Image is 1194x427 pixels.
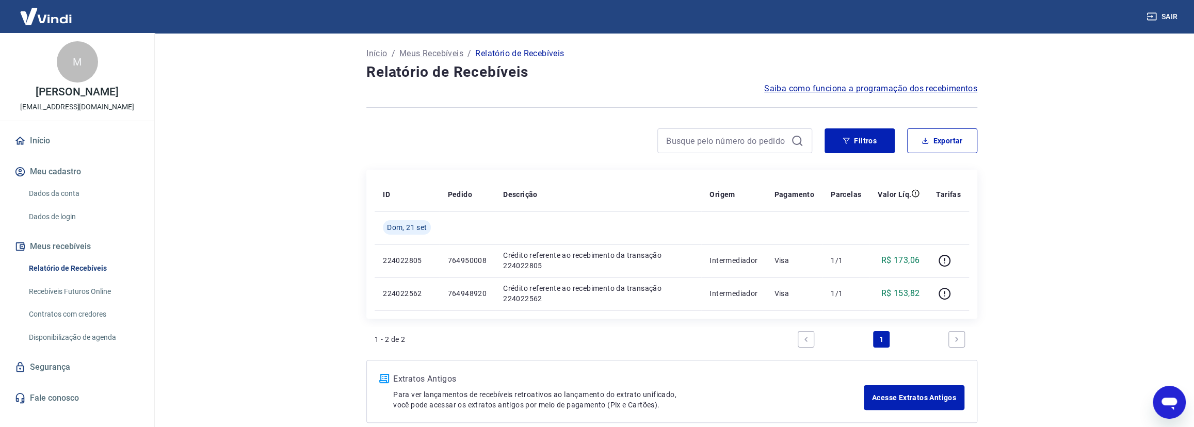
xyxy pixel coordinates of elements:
a: Início [12,129,142,152]
p: / [467,47,471,60]
p: Crédito referente ao recebimento da transação 224022805 [503,250,693,271]
a: Contratos com credores [25,304,142,325]
p: Intermediador [709,255,757,266]
a: Fale conosco [12,387,142,409]
h4: Relatório de Recebíveis [366,62,977,83]
iframe: Botão para abrir a janela de mensagens, conversa em andamento [1153,386,1186,419]
a: Dados da conta [25,183,142,204]
ul: Pagination [794,327,969,352]
a: Page 1 is your current page [873,331,890,348]
input: Busque pelo número do pedido [666,133,787,149]
button: Meus recebíveis [12,235,142,258]
p: R$ 173,06 [881,254,920,267]
a: Início [366,47,387,60]
a: Recebíveis Futuros Online [25,281,142,302]
p: 224022805 [383,255,431,266]
p: Pedido [447,189,472,200]
p: Relatório de Recebíveis [475,47,564,60]
p: 1/1 [831,288,861,299]
p: R$ 153,82 [881,287,920,300]
img: Vindi [12,1,79,32]
button: Sair [1144,7,1182,26]
p: Pagamento [774,189,814,200]
p: 224022562 [383,288,431,299]
div: M [57,41,98,83]
p: [EMAIL_ADDRESS][DOMAIN_NAME] [20,102,134,112]
a: Relatório de Recebíveis [25,258,142,279]
p: Valor Líq. [878,189,911,200]
p: ID [383,189,390,200]
a: Saiba como funciona a programação dos recebimentos [764,83,977,95]
button: Exportar [907,128,977,153]
p: Origem [709,189,735,200]
p: 1 - 2 de 2 [375,334,405,344]
img: ícone [379,374,389,383]
span: Dom, 21 set [387,222,427,233]
a: Dados de login [25,206,142,227]
p: 1/1 [831,255,861,266]
p: Crédito referente ao recebimento da transação 224022562 [503,283,693,304]
a: Next page [948,331,965,348]
p: / [391,47,395,60]
p: [PERSON_NAME] [36,87,118,97]
p: Descrição [503,189,538,200]
p: Para ver lançamentos de recebíveis retroativos ao lançamento do extrato unificado, você pode aces... [393,389,864,410]
p: Parcelas [831,189,861,200]
p: Visa [774,288,814,299]
p: Tarifas [936,189,961,200]
p: Extratos Antigos [393,373,864,385]
a: Acesse Extratos Antigos [864,385,964,410]
p: 764948920 [447,288,487,299]
a: Segurança [12,356,142,379]
a: Disponibilização de agenda [25,327,142,348]
a: Previous page [798,331,814,348]
p: Visa [774,255,814,266]
p: 764950008 [447,255,487,266]
p: Intermediador [709,288,757,299]
button: Meu cadastro [12,160,142,183]
button: Filtros [825,128,895,153]
a: Meus Recebíveis [399,47,463,60]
